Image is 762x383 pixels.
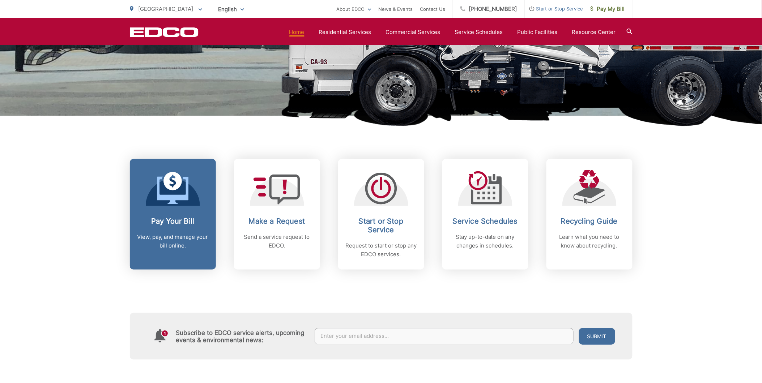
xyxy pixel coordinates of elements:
a: Contact Us [420,5,446,13]
span: [GEOGRAPHIC_DATA] [139,5,193,12]
a: Public Facilities [518,28,558,36]
h2: Start or Stop Service [345,217,417,234]
button: Submit [579,328,615,345]
a: About EDCO [337,5,371,13]
a: Service Schedules Stay up-to-date on any changes in schedules. [442,159,528,270]
a: Service Schedules [455,28,503,36]
h2: Service Schedules [450,217,521,225]
a: Residential Services [319,28,371,36]
a: News & Events [379,5,413,13]
a: Resource Center [572,28,616,36]
h2: Make a Request [241,217,313,225]
h2: Pay Your Bill [137,217,209,225]
p: Send a service request to EDCO. [241,233,313,250]
a: Recycling Guide Learn what you need to know about recycling. [546,159,633,270]
p: Stay up-to-date on any changes in schedules. [450,233,521,250]
p: Request to start or stop any EDCO services. [345,241,417,259]
h2: Recycling Guide [554,217,625,225]
a: Pay Your Bill View, pay, and manage your bill online. [130,159,216,270]
input: Enter your email address... [315,328,574,345]
a: Make a Request Send a service request to EDCO. [234,159,320,270]
span: Pay My Bill [591,5,625,13]
h4: Subscribe to EDCO service alerts, upcoming events & environmental news: [176,329,308,344]
span: English [213,3,250,16]
a: Commercial Services [386,28,440,36]
a: EDCD logo. Return to the homepage. [130,27,199,37]
p: View, pay, and manage your bill online. [137,233,209,250]
p: Learn what you need to know about recycling. [554,233,625,250]
a: Home [289,28,305,36]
